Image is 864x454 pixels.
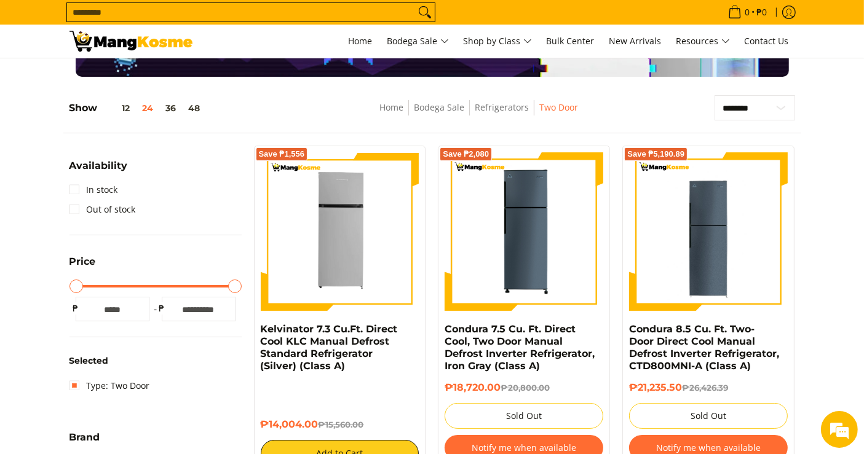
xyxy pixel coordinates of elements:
[261,152,419,311] img: Kelvinator 7.3 Cu.Ft. Direct Cool KLC Manual Defrost Standard Refrigerator (Silver) (Class A)
[349,35,373,47] span: Home
[69,376,150,396] a: Type: Two Door
[69,200,136,219] a: Out of stock
[69,161,128,180] summary: Open
[205,25,795,58] nav: Main Menu
[69,432,100,452] summary: Open
[160,103,183,113] button: 36
[501,383,550,393] del: ₱20,800.00
[739,25,795,58] a: Contact Us
[445,323,595,372] a: Condura 7.5 Cu. Ft. Direct Cool, Two Door Manual Defrost Inverter Refrigerator, Iron Gray (Class A)
[69,161,128,171] span: Availability
[745,35,789,47] span: Contact Us
[69,356,242,367] h6: Selected
[464,34,532,49] span: Shop by Class
[69,302,82,315] span: ₱
[69,432,100,442] span: Brand
[458,25,538,58] a: Shop by Class
[445,152,603,311] img: condura-direct-cool-7.5-cubic-feet-2-door-manual-defrost-inverter-ref-iron-gray-full-view-mang-kosme
[387,34,449,49] span: Bodega Sale
[156,302,168,315] span: ₱
[343,25,379,58] a: Home
[743,8,752,17] span: 0
[319,420,364,429] del: ₱15,560.00
[547,35,595,47] span: Bulk Center
[261,418,419,431] h6: ₱14,004.00
[609,35,662,47] span: New Arrivals
[629,323,779,372] a: Condura 8.5 Cu. Ft. Two-Door Direct Cool Manual Defrost Inverter Refrigerator, CTD800MNI-A (Class A)
[755,8,769,17] span: ₱0
[183,103,207,113] button: 48
[539,100,578,115] span: Two Door
[69,257,96,276] summary: Open
[670,25,736,58] a: Resources
[69,257,96,267] span: Price
[98,103,137,113] button: 12
[261,323,398,372] a: Kelvinator 7.3 Cu.Ft. Direct Cool KLC Manual Defrost Standard Refrigerator (Silver) (Class A)
[603,25,668,58] a: New Arrivals
[137,103,160,113] button: 24
[414,101,464,113] a: Bodega Sale
[445,403,603,429] button: Sold Out
[379,101,403,113] a: Home
[259,151,305,158] span: Save ₱1,556
[445,382,603,394] h6: ₱18,720.00
[443,151,489,158] span: Save ₱2,080
[629,152,788,311] img: Condura 8.5 Cu. Ft. Two-Door Direct Cool Manual Defrost Inverter Refrigerator, CTD800MNI-A (Class A)
[295,100,663,128] nav: Breadcrumbs
[381,25,455,58] a: Bodega Sale
[629,403,788,429] button: Sold Out
[682,383,728,393] del: ₱26,426.39
[69,180,118,200] a: In stock
[69,102,207,114] h5: Show
[676,34,730,49] span: Resources
[69,31,192,52] img: Bodega Sale Refrigerator l Mang Kosme: Home Appliances Warehouse Sale Two Door
[724,6,771,19] span: •
[415,3,435,22] button: Search
[627,151,684,158] span: Save ₱5,190.89
[475,101,529,113] a: Refrigerators
[541,25,601,58] a: Bulk Center
[629,382,788,394] h6: ₱21,235.50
